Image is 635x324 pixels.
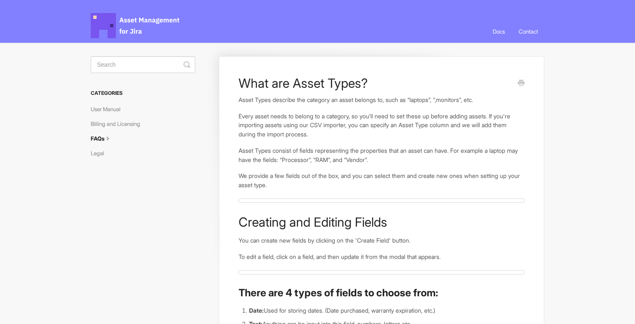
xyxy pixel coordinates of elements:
a: FAQs [91,132,118,145]
span: Asset Management for Jira Docs [91,13,181,38]
strong: Date: [249,307,264,314]
h1: Creating and Editing Fields [239,214,525,230]
h1: What are Asset Types? [239,76,512,91]
h3: Categories [91,86,195,101]
p: You can create new fields by clicking on the 'Create Field' button. [239,236,525,245]
a: Contact [512,20,544,43]
a: Legal [91,146,110,160]
li: Used for storing dates. (Date purchased, warranty expiration, etc.) [249,306,525,315]
p: We provide a few fields out of the box, and you can select them and create new ones when setting ... [239,171,525,189]
p: To edit a field, click on a field, and then update it from the modal that appears. [239,252,525,261]
a: Docs [486,20,511,43]
a: User Manual [91,102,127,116]
p: Every asset needs to belong to a category, so you’ll need to set these up before adding assets. I... [239,112,525,139]
a: Print this Article [518,79,525,88]
input: Search [91,56,195,73]
a: Billing and Licensing [91,117,147,131]
p: Asset Types consist of fields representing the properties that an asset can have. For example a l... [239,146,525,164]
h2: There are 4 types of fields to choose from: [239,286,525,300]
p: Asset Types describe the category an asset belongs to, such as “laptops”, “,monitors”, etc. [239,95,525,105]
